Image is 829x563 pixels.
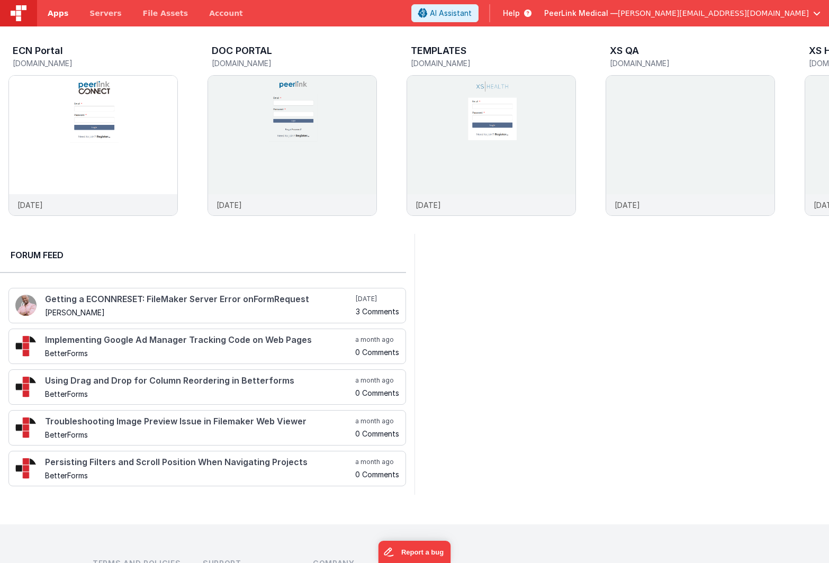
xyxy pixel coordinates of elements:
[45,349,353,357] h5: BetterForms
[45,376,353,386] h4: Using Drag and Drop for Column Reordering in Betterforms
[212,59,377,67] h5: [DOMAIN_NAME]
[45,295,354,304] h4: Getting a ECONNRESET: FileMaker Server Error onFormRequest
[416,199,441,211] p: [DATE]
[356,307,399,315] h5: 3 Comments
[45,431,353,439] h5: BetterForms
[89,8,121,19] span: Servers
[45,335,353,345] h4: Implementing Google Ad Manager Tracking Code on Web Pages
[143,8,188,19] span: File Assets
[45,390,353,398] h5: BetterForms
[45,417,353,426] h4: Troubleshooting Image Preview Issue in Filemaker Web Viewer
[15,335,37,357] img: 295_2.png
[610,46,639,56] h3: XS QA
[8,369,406,405] a: Using Drag and Drop for Column Reordering in Betterforms BetterForms a month ago 0 Comments
[615,199,640,211] p: [DATE]
[618,8,809,19] span: [PERSON_NAME][EMAIL_ADDRESS][DOMAIN_NAME]
[411,46,466,56] h3: TEMPLATES
[411,59,576,67] h5: [DOMAIN_NAME]
[355,430,399,438] h5: 0 Comments
[411,4,479,22] button: AI Assistant
[45,308,354,316] h5: [PERSON_NAME]
[45,458,353,467] h4: Persisting Filters and Scroll Position When Navigating Projects
[15,376,37,397] img: 295_2.png
[503,8,520,19] span: Help
[355,417,399,425] h5: a month ago
[430,8,472,19] span: AI Assistant
[13,59,178,67] h5: [DOMAIN_NAME]
[355,470,399,478] h5: 0 Comments
[544,8,618,19] span: PeerLink Medical —
[355,458,399,466] h5: a month ago
[355,335,399,344] h5: a month ago
[13,46,63,56] h3: ECN Portal
[356,295,399,303] h5: [DATE]
[8,451,406,486] a: Persisting Filters and Scroll Position When Navigating Projects BetterForms a month ago 0 Comments
[355,348,399,356] h5: 0 Comments
[8,288,406,323] a: Getting a ECONNRESET: FileMaker Server Error onFormRequest [PERSON_NAME] [DATE] 3 Comments
[15,295,37,316] img: 411_2.png
[355,389,399,397] h5: 0 Comments
[8,329,406,364] a: Implementing Google Ad Manager Tracking Code on Web Pages BetterForms a month ago 0 Comments
[379,541,451,563] iframe: Marker.io feedback button
[15,417,37,438] img: 295_2.png
[15,458,37,479] img: 295_2.png
[610,59,775,67] h5: [DOMAIN_NAME]
[8,410,406,446] a: Troubleshooting Image Preview Issue in Filemaker Web Viewer BetterForms a month ago 0 Comments
[45,471,353,479] h5: BetterForms
[355,376,399,385] h5: a month ago
[48,8,68,19] span: Apps
[544,8,821,19] button: PeerLink Medical — [PERSON_NAME][EMAIL_ADDRESS][DOMAIN_NAME]
[11,249,395,261] h2: Forum Feed
[217,199,242,211] p: [DATE]
[212,46,272,56] h3: DOC PORTAL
